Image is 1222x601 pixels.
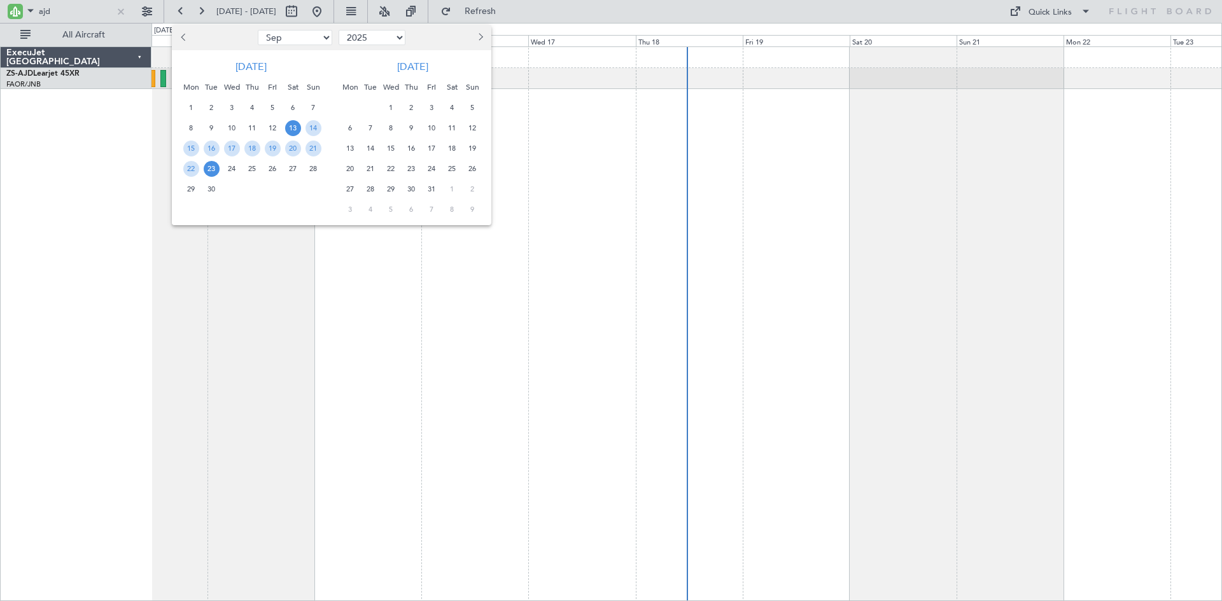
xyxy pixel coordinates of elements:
span: 2 [204,100,220,116]
span: 3 [342,202,358,218]
span: 3 [224,100,240,116]
div: 23-9-2025 [201,158,221,179]
div: 5-11-2025 [381,199,401,219]
div: 16-10-2025 [401,138,421,158]
span: 17 [424,141,440,156]
div: 11-9-2025 [242,118,262,138]
div: 17-10-2025 [421,138,442,158]
span: 1 [183,100,199,116]
div: 21-10-2025 [360,158,381,179]
span: 7 [305,100,321,116]
span: 24 [424,161,440,177]
span: 18 [244,141,260,156]
div: Fri [421,77,442,97]
div: 2-11-2025 [462,179,482,199]
div: 12-9-2025 [262,118,283,138]
span: 23 [204,161,220,177]
div: Thu [242,77,262,97]
span: 4 [363,202,379,218]
div: 14-9-2025 [303,118,323,138]
div: 5-9-2025 [262,97,283,118]
span: 16 [404,141,419,156]
span: 19 [465,141,481,156]
div: 7-11-2025 [421,199,442,219]
span: 22 [383,161,399,177]
div: 10-9-2025 [221,118,242,138]
span: 20 [285,141,301,156]
div: 14-10-2025 [360,138,381,158]
div: 15-9-2025 [181,138,201,158]
span: 6 [285,100,301,116]
span: 14 [363,141,379,156]
span: 4 [444,100,460,116]
span: 3 [424,100,440,116]
div: Mon [181,77,201,97]
span: 5 [383,202,399,218]
span: 8 [444,202,460,218]
span: 1 [444,181,460,197]
div: 20-9-2025 [283,138,303,158]
div: Tue [360,77,381,97]
span: 12 [465,120,481,136]
div: 21-9-2025 [303,138,323,158]
div: Thu [401,77,421,97]
div: Fri [262,77,283,97]
span: 11 [244,120,260,136]
div: 8-10-2025 [381,118,401,138]
div: 13-9-2025 [283,118,303,138]
div: 9-11-2025 [462,199,482,219]
span: 14 [305,120,321,136]
div: 4-10-2025 [442,97,462,118]
span: 5 [265,100,281,116]
div: 18-9-2025 [242,138,262,158]
span: 5 [465,100,481,116]
div: Tue [201,77,221,97]
span: 19 [265,141,281,156]
div: 23-10-2025 [401,158,421,179]
div: 12-10-2025 [462,118,482,138]
span: 21 [305,141,321,156]
div: 25-9-2025 [242,158,262,179]
div: 19-9-2025 [262,138,283,158]
span: 18 [444,141,460,156]
div: 5-10-2025 [462,97,482,118]
div: 27-9-2025 [283,158,303,179]
div: 26-9-2025 [262,158,283,179]
select: Select month [258,30,332,45]
span: 9 [204,120,220,136]
div: Sat [442,77,462,97]
div: Sat [283,77,303,97]
div: 28-9-2025 [303,158,323,179]
span: 21 [363,161,379,177]
span: 2 [404,100,419,116]
span: 4 [244,100,260,116]
div: 2-9-2025 [201,97,221,118]
span: 26 [465,161,481,177]
div: 3-11-2025 [340,199,360,219]
span: 12 [265,120,281,136]
div: Mon [340,77,360,97]
span: 22 [183,161,199,177]
div: 7-9-2025 [303,97,323,118]
span: 10 [224,120,240,136]
div: 4-11-2025 [360,199,381,219]
span: 24 [224,161,240,177]
span: 7 [424,202,440,218]
span: 9 [404,120,419,136]
div: 8-9-2025 [181,118,201,138]
div: 7-10-2025 [360,118,381,138]
div: 17-9-2025 [221,138,242,158]
div: Wed [381,77,401,97]
div: 11-10-2025 [442,118,462,138]
span: 8 [383,120,399,136]
div: 19-10-2025 [462,138,482,158]
span: 28 [305,161,321,177]
div: 25-10-2025 [442,158,462,179]
span: 1 [383,100,399,116]
div: 30-9-2025 [201,179,221,199]
div: 6-11-2025 [401,199,421,219]
div: 10-10-2025 [421,118,442,138]
span: 13 [285,120,301,136]
div: 13-10-2025 [340,138,360,158]
div: 1-9-2025 [181,97,201,118]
